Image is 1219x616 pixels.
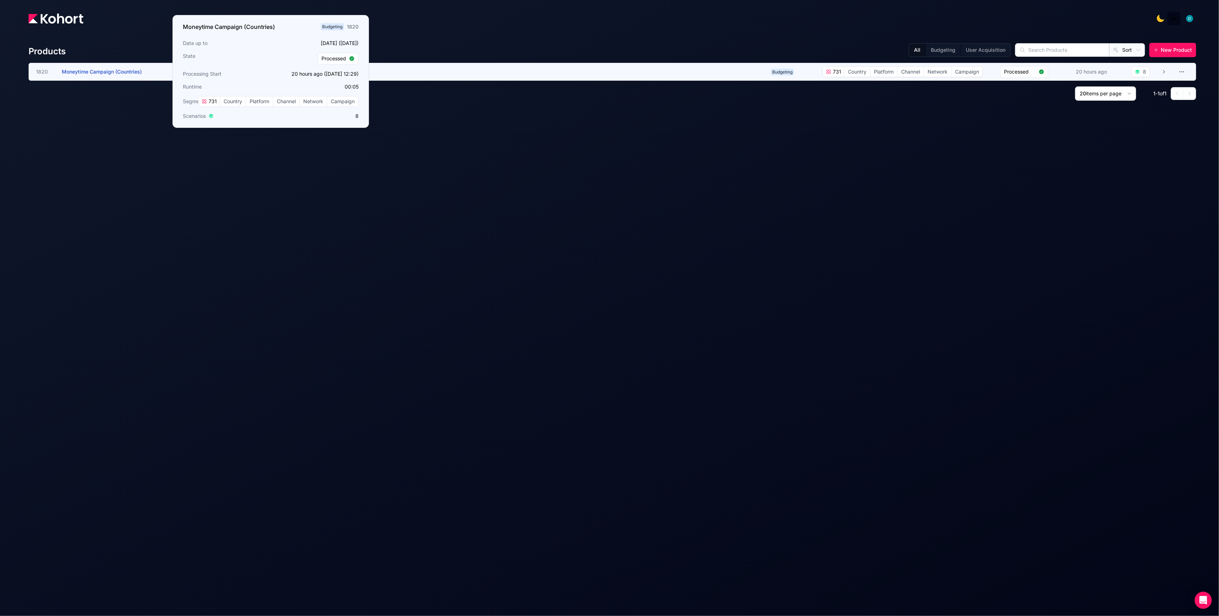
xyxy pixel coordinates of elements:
[220,96,246,106] span: Country
[207,98,217,105] span: 731
[345,84,359,90] app-duration-counter: 00:05
[1153,90,1155,96] span: 1
[1149,43,1196,57] button: New Product
[1195,592,1212,609] div: Open Intercom Messenger
[29,46,66,57] h4: Products
[1164,90,1166,96] span: 1
[909,44,925,56] button: All
[1086,90,1121,96] span: items per page
[1155,90,1158,96] span: -
[831,68,841,75] span: 731
[183,83,269,90] h3: Runtime
[273,70,359,77] p: 20 hours ago ([DATE] 12:29)
[951,67,983,77] span: Campaign
[1170,15,1178,22] img: logo_MoneyTimeLogo_1_20250619094856634230.png
[1075,86,1136,101] button: 20items per page
[771,69,794,75] span: Budgeting
[1158,90,1160,96] span: 1
[925,44,960,56] button: Budgeting
[1074,67,1108,77] div: 20 hours ago
[924,67,951,77] span: Network
[1122,46,1132,54] span: Sort
[870,67,897,77] span: Platform
[183,22,275,31] h3: Moneytime Campaign (Countries)
[321,23,344,30] span: Budgeting
[183,52,269,65] h3: State
[183,40,269,47] h3: Data up to
[1080,90,1086,96] span: 20
[183,70,269,77] h3: Processing Start
[29,14,83,24] img: Kohort logo
[183,98,206,105] span: Segments
[898,67,924,77] span: Channel
[183,112,206,120] span: Scenarios
[321,55,346,62] span: Processed
[1004,68,1036,75] span: Processed
[246,96,273,106] span: Platform
[1160,90,1164,96] span: of
[273,96,299,106] span: Channel
[844,67,870,77] span: Country
[1143,68,1146,75] div: 8
[273,112,359,120] p: 8
[960,44,1010,56] button: User Acquisition
[62,69,142,75] span: Moneytime Campaign (Countries)
[36,63,1166,80] a: 1820Moneytime Campaign (Countries)Budgeting731CountryPlatformChannelNetworkCampaignProcessed20 ho...
[347,23,359,30] div: 1820
[273,40,359,47] p: [DATE] ([DATE])
[1161,46,1192,54] span: New Product
[327,96,358,106] span: Campaign
[36,68,53,75] span: 1820
[1015,44,1109,56] input: Search Products
[300,96,327,106] span: Network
